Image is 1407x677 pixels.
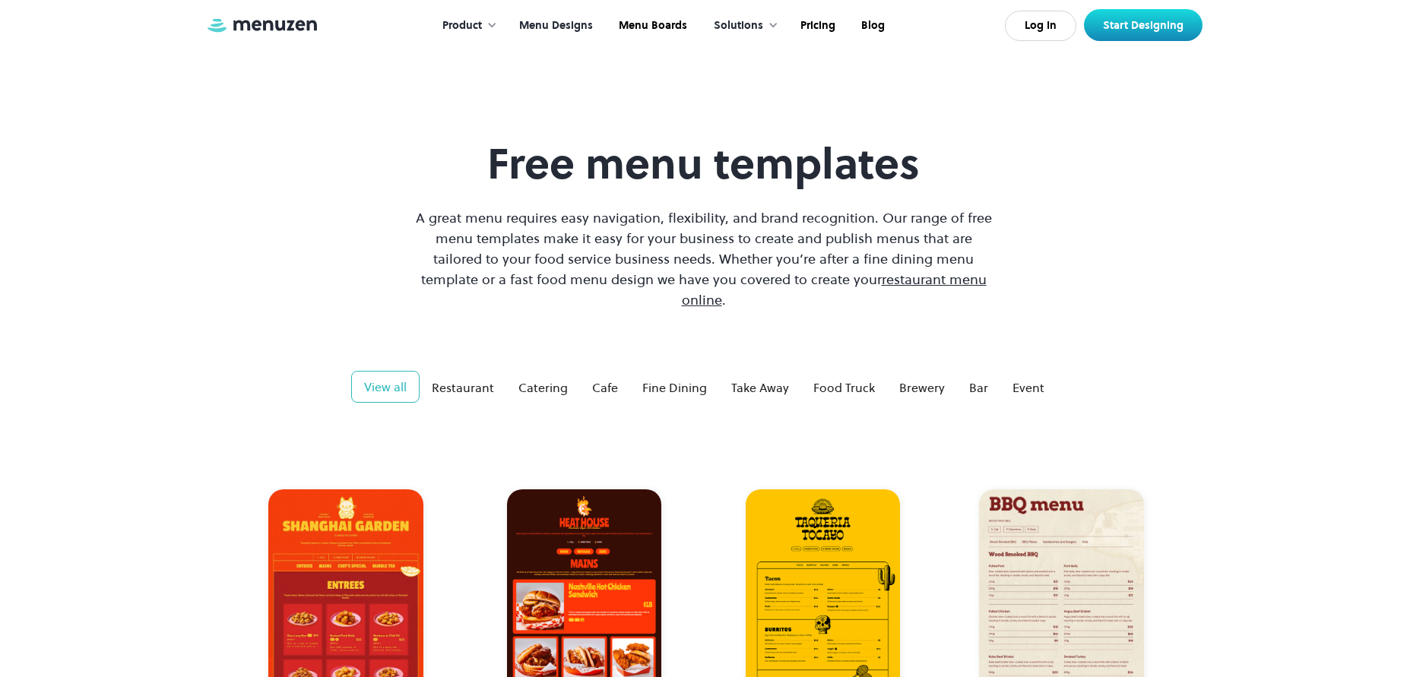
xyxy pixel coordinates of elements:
[813,378,875,397] div: Food Truck
[505,2,604,49] a: Menu Designs
[1005,11,1076,41] a: Log In
[714,17,763,34] div: Solutions
[364,378,407,396] div: View all
[442,17,482,34] div: Product
[642,378,707,397] div: Fine Dining
[731,378,789,397] div: Take Away
[969,378,988,397] div: Bar
[592,378,618,397] div: Cafe
[899,378,945,397] div: Brewery
[1084,9,1203,41] a: Start Designing
[786,2,847,49] a: Pricing
[412,207,996,310] p: A great menu requires easy navigation, flexibility, and brand recognition. Our range of free menu...
[699,2,786,49] div: Solutions
[604,2,699,49] a: Menu Boards
[427,2,505,49] div: Product
[412,138,996,189] h1: Free menu templates
[518,378,568,397] div: Catering
[1012,378,1044,397] div: Event
[847,2,896,49] a: Blog
[432,378,494,397] div: Restaurant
